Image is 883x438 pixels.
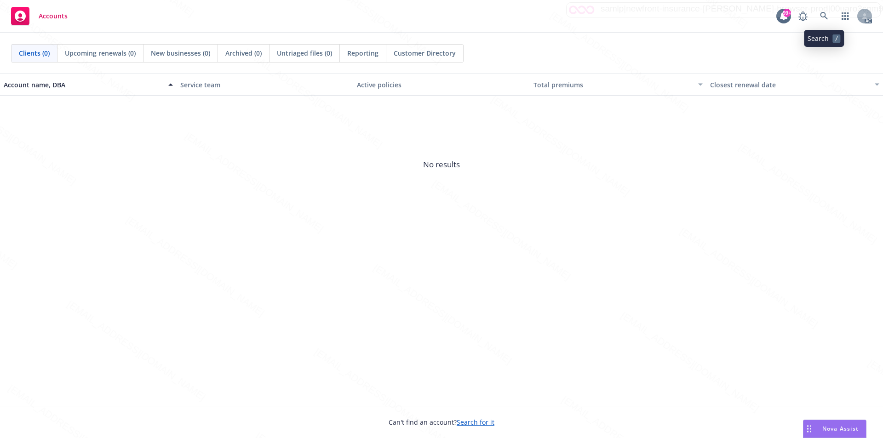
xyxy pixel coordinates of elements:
span: Customer Directory [394,48,456,58]
a: Accounts [7,3,71,29]
button: Active policies [353,74,530,96]
a: Switch app [836,7,854,25]
span: Reporting [347,48,378,58]
a: Search [815,7,833,25]
button: Total premiums [530,74,706,96]
div: Closest renewal date [710,80,869,90]
div: Drag to move [803,420,815,438]
button: Closest renewal date [706,74,883,96]
span: Can't find an account? [389,417,494,427]
span: New businesses (0) [151,48,210,58]
span: Archived (0) [225,48,262,58]
div: Service team [180,80,350,90]
a: Report a Bug [794,7,812,25]
span: Accounts [39,12,68,20]
span: Clients (0) [19,48,50,58]
button: Nova Assist [803,420,866,438]
div: 99+ [783,8,791,17]
button: Service team [177,74,353,96]
span: Nova Assist [822,425,859,432]
div: Active policies [357,80,526,90]
span: Untriaged files (0) [277,48,332,58]
span: Upcoming renewals (0) [65,48,136,58]
div: Account name, DBA [4,80,163,90]
a: Search for it [457,418,494,427]
div: Total premiums [533,80,693,90]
